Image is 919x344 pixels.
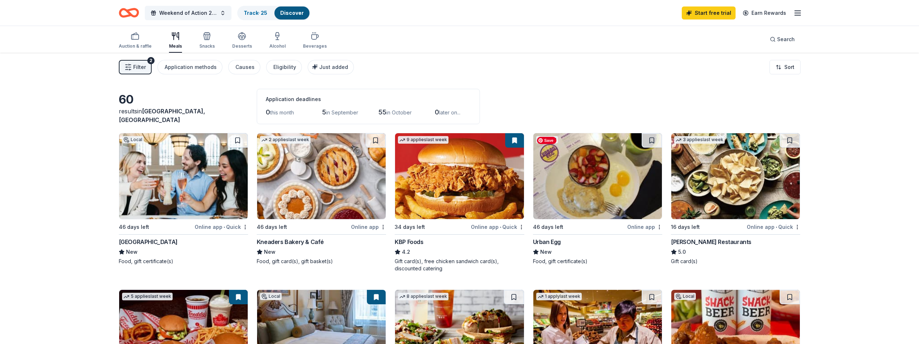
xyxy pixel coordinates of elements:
span: New [540,248,552,256]
span: 5 [322,108,326,116]
span: Save [537,137,556,144]
img: Image for Denver Union Station [119,133,248,219]
div: Alcohol [269,43,286,49]
div: Urban Egg [533,238,561,246]
div: Desserts [232,43,252,49]
img: Image for Urban Egg [533,133,662,219]
button: Desserts [232,29,252,53]
div: 1 apply last week [536,293,582,300]
button: Application methods [157,60,222,74]
a: Image for KBP Foods9 applieslast week34 days leftOnline app•QuickKBP Foods4.2Gift card(s), free c... [395,133,524,272]
div: Causes [235,63,255,71]
span: 0 [266,108,270,116]
span: 5.0 [678,248,686,256]
span: • [224,224,225,230]
a: Earn Rewards [738,6,790,19]
a: Image for Denver Union StationLocal46 days leftOnline app•Quick[GEOGRAPHIC_DATA]NewFood, gift cer... [119,133,248,265]
button: Just added [308,60,354,74]
div: Local [122,136,144,143]
div: Beverages [303,43,327,49]
div: Application methods [165,63,217,71]
button: Beverages [303,29,327,53]
a: Image for Urban EggLocal46 days leftOnline appUrban EggNewFood, gift certificate(s) [533,133,662,265]
span: • [500,224,501,230]
span: New [126,248,138,256]
div: KBP Foods [395,238,423,246]
span: Sort [784,63,794,71]
a: Image for Kneaders Bakery & Café2 applieslast week46 days leftOnline appKneaders Bakery & CaféNew... [257,133,386,265]
span: 0 [435,108,439,116]
a: Discover [280,10,304,16]
button: Alcohol [269,29,286,53]
div: 46 days left [257,223,287,231]
a: Home [119,4,139,21]
span: 55 [378,108,386,116]
div: Food, gift certificate(s) [119,258,248,265]
div: Online app [627,222,662,231]
button: Auction & raffle [119,29,152,53]
div: Food, gift card(s), gift basket(s) [257,258,386,265]
span: Just added [319,64,348,70]
div: Eligibility [273,63,296,71]
div: 9 applies last week [398,136,448,144]
div: Application deadlines [266,95,471,104]
div: 3 applies last week [674,136,725,144]
div: Local [536,136,558,143]
button: Meals [169,29,182,53]
button: Weekend of Action 2025 [145,6,231,20]
button: Sort [770,60,801,74]
button: Search [764,32,801,47]
span: Weekend of Action 2025 [159,9,217,17]
div: Kneaders Bakery & Café [257,238,324,246]
div: 46 days left [119,223,149,231]
span: later on... [439,109,460,116]
div: Auction & raffle [119,43,152,49]
span: Search [777,35,795,44]
div: Snacks [199,43,215,49]
div: Local [260,293,282,300]
img: Image for Kneaders Bakery & Café [257,133,386,219]
img: Image for Pappas Restaurants [671,133,800,219]
div: Gift card(s) [671,258,800,265]
div: Online app Quick [747,222,800,231]
span: New [264,248,276,256]
div: Local [674,293,696,300]
span: in [119,108,205,123]
a: Track· 25 [244,10,267,16]
span: 4.2 [402,248,410,256]
img: Image for KBP Foods [395,133,524,219]
div: 46 days left [533,223,563,231]
span: in September [326,109,358,116]
span: in October [386,109,412,116]
button: Causes [228,60,260,74]
span: Filter [133,63,146,71]
a: Start free trial [682,6,736,19]
div: [PERSON_NAME] Restaurants [671,238,751,246]
div: 5 applies last week [122,293,173,300]
div: 16 days left [671,223,700,231]
button: Eligibility [266,60,302,74]
a: Image for Pappas Restaurants3 applieslast week16 days leftOnline app•Quick[PERSON_NAME] Restauran... [671,133,800,265]
div: Online app Quick [195,222,248,231]
div: Gift card(s), free chicken sandwich card(s), discounted catering [395,258,524,272]
div: Online app Quick [471,222,524,231]
div: results [119,107,248,124]
div: Meals [169,43,182,49]
button: Snacks [199,29,215,53]
div: 60 [119,92,248,107]
div: 34 days left [395,223,425,231]
span: this month [270,109,294,116]
div: Online app [351,222,386,231]
div: Food, gift certificate(s) [533,258,662,265]
div: 2 applies last week [260,136,311,144]
button: Filter2 [119,60,152,74]
span: • [776,224,777,230]
button: Track· 25Discover [237,6,310,20]
div: 2 [147,57,155,64]
div: 8 applies last week [398,293,448,300]
div: [GEOGRAPHIC_DATA] [119,238,178,246]
span: [GEOGRAPHIC_DATA], [GEOGRAPHIC_DATA] [119,108,205,123]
